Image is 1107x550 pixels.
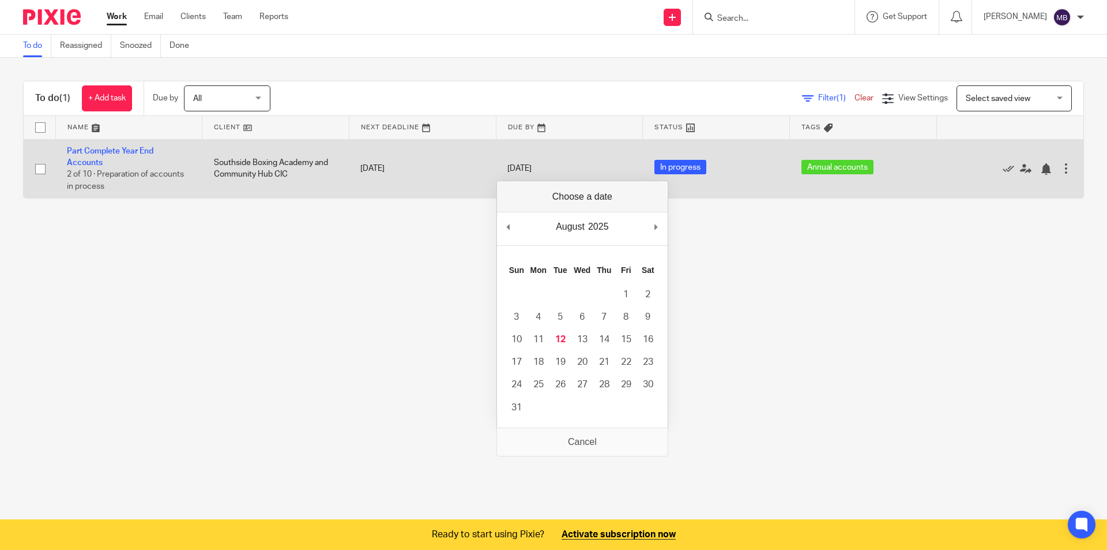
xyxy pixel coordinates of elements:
[597,265,611,275] abbr: Thursday
[615,373,637,396] button: 29
[818,94,854,102] span: Filter
[984,11,1047,23] p: [PERSON_NAME]
[1053,8,1071,27] img: svg%3E
[170,35,198,57] a: Done
[259,11,288,23] a: Reports
[528,306,549,328] button: 4
[59,93,70,103] span: (1)
[23,9,81,25] img: Pixie
[571,328,593,351] button: 13
[593,373,615,396] button: 28
[650,218,662,235] button: Next Month
[549,306,571,328] button: 5
[528,351,549,373] button: 18
[593,328,615,351] button: 14
[82,85,132,111] a: + Add task
[506,373,528,396] button: 24
[549,351,571,373] button: 19
[507,164,532,173] span: [DATE]
[60,35,111,57] a: Reassigned
[349,139,496,198] td: [DATE]
[637,306,659,328] button: 9
[67,170,184,190] span: 2 of 10 · Preparation of accounts in process
[574,265,590,275] abbr: Wednesday
[642,265,654,275] abbr: Saturday
[528,328,549,351] button: 11
[553,265,567,275] abbr: Tuesday
[966,95,1030,103] span: Select saved view
[1003,163,1020,174] a: Mark as done
[503,218,514,235] button: Previous Month
[801,160,873,174] span: Annual accounts
[637,328,659,351] button: 16
[637,373,659,396] button: 30
[615,351,637,373] button: 22
[586,218,611,235] div: 2025
[67,147,153,167] a: Part Complete Year End Accounts
[571,373,593,396] button: 27
[571,306,593,328] button: 6
[193,95,202,103] span: All
[801,124,821,130] span: Tags
[854,94,873,102] a: Clear
[549,328,571,351] button: 12
[883,13,927,21] span: Get Support
[509,265,524,275] abbr: Sunday
[506,306,528,328] button: 3
[637,283,659,306] button: 2
[506,328,528,351] button: 10
[120,35,161,57] a: Snoozed
[615,328,637,351] button: 15
[23,35,51,57] a: To do
[107,11,127,23] a: Work
[506,351,528,373] button: 17
[593,351,615,373] button: 21
[549,373,571,396] button: 26
[571,351,593,373] button: 20
[180,11,206,23] a: Clients
[615,283,637,306] button: 1
[837,94,846,102] span: (1)
[223,11,242,23] a: Team
[593,306,615,328] button: 7
[530,265,547,275] abbr: Monday
[615,306,637,328] button: 8
[716,14,820,24] input: Search
[554,218,586,235] div: August
[506,396,528,419] button: 31
[621,265,631,275] abbr: Friday
[144,11,163,23] a: Email
[654,160,706,174] span: In progress
[637,351,659,373] button: 23
[153,92,178,104] p: Due by
[202,139,349,198] td: Southside Boxing Academy and Community Hub CIC
[898,94,948,102] span: View Settings
[528,373,549,396] button: 25
[35,92,70,104] h1: To do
